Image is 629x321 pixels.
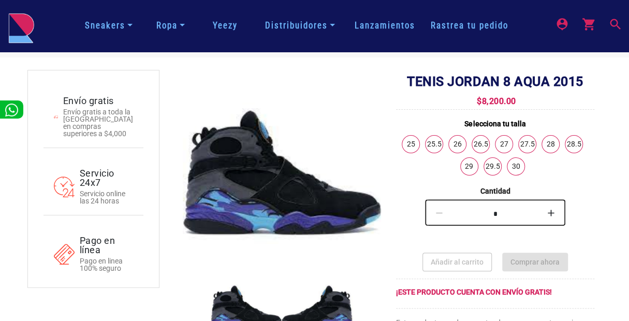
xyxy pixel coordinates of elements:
button: Comprar ahora [502,253,568,271]
a: 29 [461,158,478,175]
a: Ropa [152,17,189,35]
a: 27.5 [519,136,536,153]
h4: Pago en línea [80,236,133,255]
span: $8,200.00 [474,96,516,106]
a: 28.5 [565,136,582,153]
p: Servicio online las 24 horas [80,190,133,205]
a: 25.5 [426,136,443,153]
mat-icon: search [608,17,621,30]
h4: Envío gratis [63,96,133,106]
h4: Servicio 24x7 [80,169,133,187]
a: logo [8,13,34,39]
a: 26.5 [472,136,489,153]
a: 26 [449,136,466,153]
a: Sneakers [81,17,137,35]
mat-icon: shopping_cart [581,17,594,30]
div: ¡ESTE PRODUCTO CUENTA CON ENVÍO GRATIS! [396,287,594,298]
a: Yeezy [204,19,245,32]
h6: Selecciona tu talla [396,118,594,130]
a: 28 [542,136,559,153]
a: 29.5 [484,158,501,175]
h2: TENIS JORDAN 8 AQUA 2015 [396,74,594,90]
img: whatsappwhite.png [5,104,18,116]
mat-icon: add [545,207,557,220]
a: Distribuidores [260,17,339,35]
mat-icon: person_pin [555,17,567,30]
span: Comprar ahora [510,258,560,266]
a: Lanzamientos [347,19,423,32]
a: Rastrea tu pedido [423,19,516,32]
img: 1RSfTzeBjSbxzM5l9GBnHFvswrVcS3it2wTr2Q9k.png [183,74,381,272]
span: Añadir al carrito [431,258,484,266]
a: 25 [402,136,419,153]
h6: Cantidad [396,185,594,197]
mat-icon: remove [433,207,446,220]
img: logo [8,13,34,43]
a: 27 [495,136,513,153]
p: Pago en linea 100% seguro [80,257,133,272]
p: Envío gratis a toda la [GEOGRAPHIC_DATA] en compras superiores a $4,000 [63,108,133,137]
a: 30 [507,158,524,175]
button: Añadir al carrito [422,253,492,271]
